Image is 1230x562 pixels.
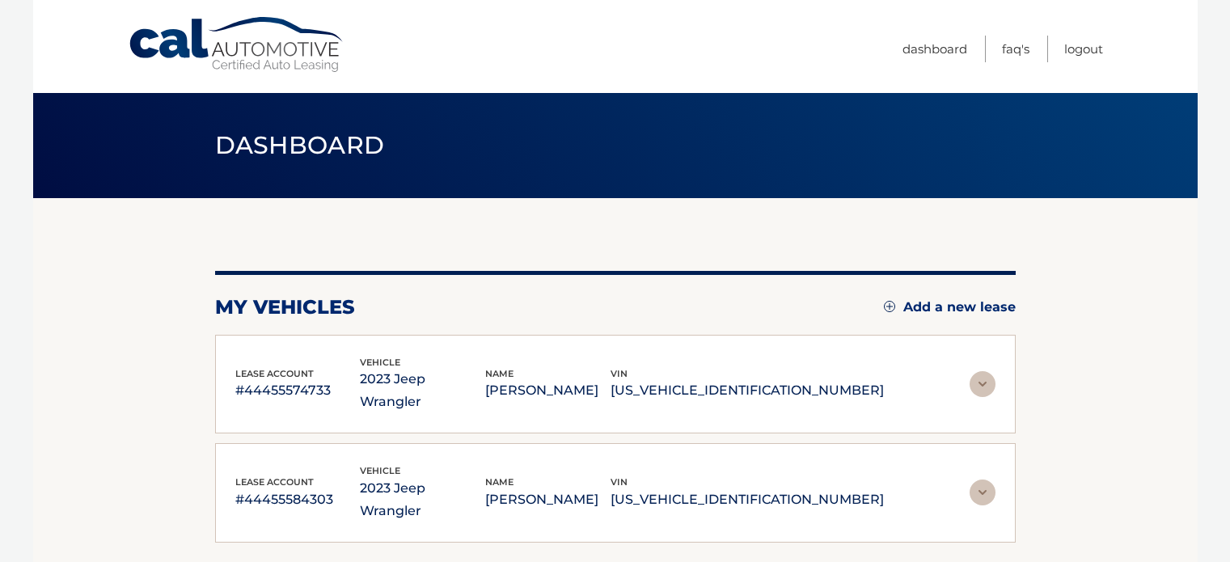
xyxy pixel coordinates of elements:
[128,16,346,74] a: Cal Automotive
[970,371,995,397] img: accordion-rest.svg
[485,476,514,488] span: name
[360,368,485,413] p: 2023 Jeep Wrangler
[360,477,485,522] p: 2023 Jeep Wrangler
[360,465,400,476] span: vehicle
[360,357,400,368] span: vehicle
[884,299,1016,315] a: Add a new lease
[215,295,355,319] h2: my vehicles
[611,379,884,402] p: [US_VEHICLE_IDENTIFICATION_NUMBER]
[611,488,884,511] p: [US_VEHICLE_IDENTIFICATION_NUMBER]
[1002,36,1029,62] a: FAQ's
[1064,36,1103,62] a: Logout
[884,301,895,312] img: add.svg
[611,368,628,379] span: vin
[235,368,314,379] span: lease account
[611,476,628,488] span: vin
[485,379,611,402] p: [PERSON_NAME]
[235,488,361,511] p: #44455584303
[485,488,611,511] p: [PERSON_NAME]
[970,480,995,505] img: accordion-rest.svg
[485,368,514,379] span: name
[215,130,385,160] span: Dashboard
[235,476,314,488] span: lease account
[235,379,361,402] p: #44455574733
[902,36,967,62] a: Dashboard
